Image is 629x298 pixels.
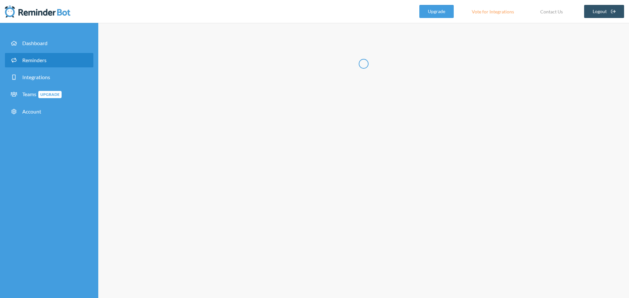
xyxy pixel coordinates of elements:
a: Upgrade [419,5,454,18]
a: Integrations [5,70,93,84]
span: Account [22,108,41,114]
a: Vote for Integrations [464,5,522,18]
a: Dashboard [5,36,93,50]
span: Integrations [22,74,50,80]
span: Reminders [22,57,47,63]
a: TeamsUpgrade [5,87,93,102]
a: Contact Us [532,5,571,18]
a: Logout [584,5,624,18]
img: Reminder Bot [5,5,70,18]
a: Reminders [5,53,93,67]
span: Dashboard [22,40,48,46]
span: Upgrade [38,91,62,98]
a: Account [5,104,93,119]
span: Teams [22,91,62,97]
